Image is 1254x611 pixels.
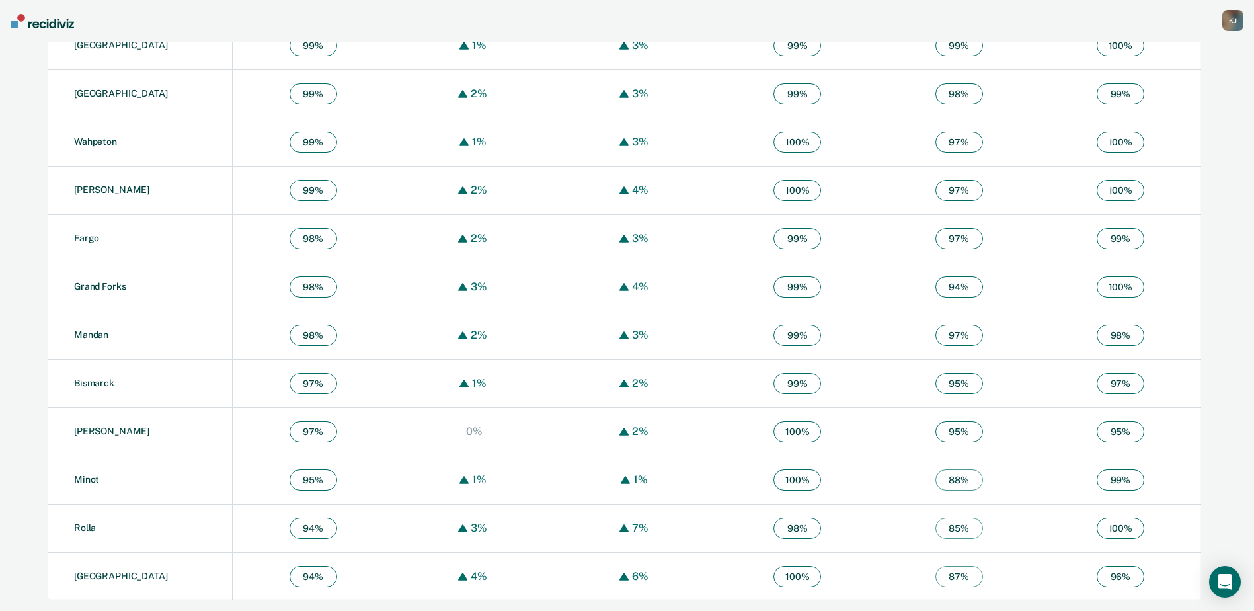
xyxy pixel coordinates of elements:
div: 3% [629,39,652,52]
span: 98 % [1097,325,1144,346]
div: 3% [629,329,652,341]
span: 98 % [290,228,337,249]
span: 87 % [935,566,983,587]
span: 100 % [773,132,821,153]
div: 3% [629,136,652,148]
a: Fargo [74,233,99,243]
span: 100 % [773,566,821,587]
span: 99 % [1097,228,1144,249]
div: 1% [469,39,490,52]
span: 99 % [290,35,337,56]
span: 97 % [935,132,983,153]
div: 2% [467,232,490,245]
span: 100 % [773,180,821,201]
span: 98 % [773,518,821,539]
span: 100 % [1097,276,1144,298]
div: K J [1222,10,1243,31]
span: 100 % [1097,132,1144,153]
span: 99 % [773,228,821,249]
div: 3% [467,280,490,293]
span: 99 % [935,35,983,56]
span: 99 % [773,276,821,298]
span: 97 % [290,421,337,442]
div: 1% [469,473,490,486]
span: 99 % [290,83,337,104]
div: 2% [629,425,652,438]
span: 97 % [290,373,337,394]
span: 85 % [935,518,983,539]
span: 100 % [773,421,821,442]
div: 0% [463,425,486,438]
a: [GEOGRAPHIC_DATA] [74,40,168,50]
a: [GEOGRAPHIC_DATA] [74,88,168,99]
div: 4% [629,280,652,293]
span: 100 % [773,469,821,491]
a: Rolla [74,522,96,533]
a: [GEOGRAPHIC_DATA] [74,571,168,581]
span: 97 % [935,325,983,346]
div: 2% [467,184,490,196]
a: Minot [74,474,99,485]
span: 98 % [290,325,337,346]
span: 95 % [1097,421,1144,442]
div: 7% [629,522,652,534]
span: 99 % [1097,469,1144,491]
span: 95 % [935,421,983,442]
div: 2% [467,329,490,341]
div: 6% [629,570,652,583]
button: KJ [1222,10,1243,31]
img: Recidiviz [11,14,74,28]
div: 2% [629,377,652,389]
span: 88 % [935,469,983,491]
div: 3% [629,232,652,245]
a: Mandan [74,329,108,340]
div: 1% [469,377,490,389]
div: 3% [467,522,490,534]
span: 94 % [290,566,337,587]
span: 99 % [290,180,337,201]
div: 4% [467,570,490,583]
span: 100 % [1097,35,1144,56]
a: Grand Forks [74,281,126,292]
span: 99 % [773,373,821,394]
span: 99 % [773,325,821,346]
div: 1% [630,473,651,486]
a: Bismarck [74,378,114,388]
span: 95 % [935,373,983,394]
a: Wahpeton [74,136,117,147]
span: 94 % [290,518,337,539]
span: 97 % [1097,373,1144,394]
span: 95 % [290,469,337,491]
span: 99 % [290,132,337,153]
div: 2% [467,87,490,100]
span: 99 % [1097,83,1144,104]
span: 100 % [1097,518,1144,539]
div: 4% [629,184,652,196]
a: [PERSON_NAME] [74,184,149,195]
a: [PERSON_NAME] [74,426,149,436]
span: 99 % [773,35,821,56]
div: 1% [469,136,490,148]
span: 94 % [935,276,983,298]
span: 100 % [1097,180,1144,201]
span: 97 % [935,180,983,201]
div: Open Intercom Messenger [1209,566,1241,598]
span: 96 % [1097,566,1144,587]
span: 97 % [935,228,983,249]
span: 98 % [290,276,337,298]
div: 3% [629,87,652,100]
span: 99 % [773,83,821,104]
span: 98 % [935,83,983,104]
